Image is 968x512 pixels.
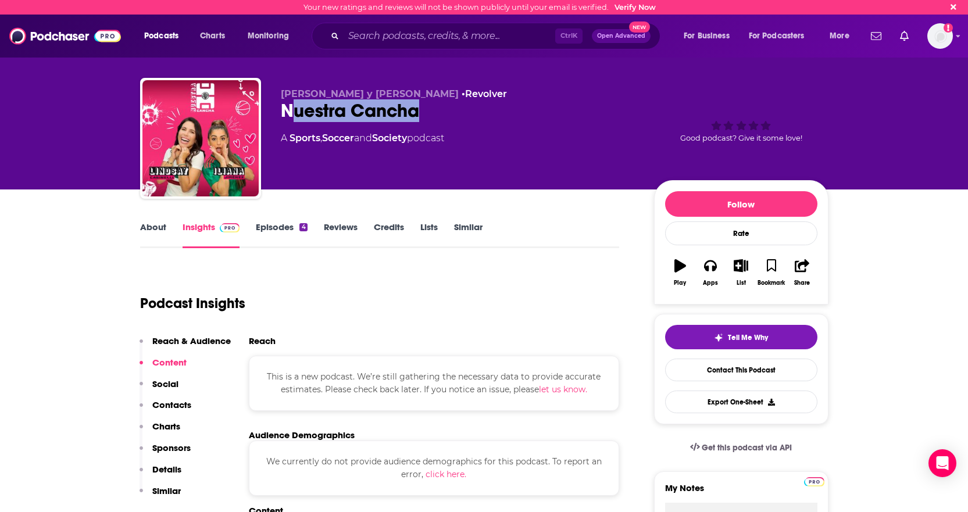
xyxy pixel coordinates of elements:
a: Show notifications dropdown [895,26,913,46]
h2: Audience Demographics [249,429,355,441]
button: open menu [676,27,744,45]
div: List [737,280,746,287]
a: Revolver [465,88,507,99]
div: Open Intercom Messenger [928,449,956,477]
a: Get this podcast via API [681,434,802,462]
span: Logged in as jbarbour [927,23,953,49]
h2: Reach [249,335,276,346]
a: InsightsPodchaser Pro [183,221,240,248]
img: Podchaser Pro [804,477,824,486]
button: Follow [665,191,817,217]
button: Show profile menu [927,23,953,49]
h1: Podcast Insights [140,295,245,312]
a: Show notifications dropdown [866,26,886,46]
button: Play [665,252,695,293]
div: Share [794,280,810,287]
button: Content [140,357,187,378]
span: Podcasts [144,28,178,44]
p: Reach & Audience [152,335,231,346]
button: Bookmark [756,252,787,293]
div: Apps [703,280,718,287]
button: open menu [821,27,864,45]
label: My Notes [665,482,817,503]
a: Reviews [324,221,358,248]
span: Charts [200,28,225,44]
span: Tell Me Why [728,333,768,342]
p: Similar [152,485,181,496]
span: More [830,28,849,44]
p: Charts [152,421,180,432]
img: Nuestra Cancha [142,80,259,196]
span: Good podcast? Give it some love! [680,134,802,142]
button: Similar [140,485,181,507]
span: We currently do not provide audience demographics for this podcast. To report an error, [266,456,602,479]
div: Search podcasts, credits, & more... [323,23,671,49]
p: Social [152,378,178,389]
span: This is a new podcast. We’re still gathering the necessary data to provide accurate estimates. Pl... [267,371,601,395]
img: tell me why sparkle [714,333,723,342]
a: Credits [374,221,404,248]
button: open menu [240,27,304,45]
span: Ctrl K [555,28,583,44]
span: For Business [684,28,730,44]
span: and [354,133,372,144]
img: User Profile [927,23,953,49]
p: Sponsors [152,442,191,453]
span: For Podcasters [749,28,805,44]
button: Export One-Sheet [665,391,817,413]
a: Similar [454,221,483,248]
button: Reach & Audience [140,335,231,357]
button: Sponsors [140,442,191,464]
svg: Email not verified [944,23,953,33]
button: tell me why sparkleTell Me Why [665,325,817,349]
button: Open AdvancedNew [592,29,651,43]
p: Contacts [152,399,191,410]
span: , [320,133,322,144]
button: Contacts [140,399,191,421]
span: [PERSON_NAME] y [PERSON_NAME] [281,88,459,99]
span: Get this podcast via API [702,443,792,453]
img: Podchaser Pro [220,223,240,232]
p: Details [152,464,181,475]
div: 4 [299,223,307,231]
span: Open Advanced [597,33,645,39]
div: Play [674,280,686,287]
img: Podchaser - Follow, Share and Rate Podcasts [9,25,121,47]
a: Verify Now [615,3,656,12]
a: Charts [192,27,232,45]
a: Sports [290,133,320,144]
div: Bookmark [758,280,785,287]
div: Rate [665,221,817,245]
div: Good podcast? Give it some love! [654,88,828,160]
button: Social [140,378,178,400]
button: let us know. [539,383,587,396]
button: Charts [140,421,180,442]
a: Pro website [804,475,824,486]
a: About [140,221,166,248]
a: Lists [420,221,438,248]
div: A podcast [281,131,444,145]
span: • [462,88,507,99]
span: Monitoring [248,28,289,44]
div: Your new ratings and reviews will not be shown publicly until your email is verified. [303,3,656,12]
button: List [726,252,756,293]
button: open menu [741,27,821,45]
button: open menu [136,27,194,45]
a: Society [372,133,407,144]
button: click here. [426,468,466,481]
p: Content [152,357,187,368]
span: New [629,22,650,33]
button: Apps [695,252,726,293]
button: Details [140,464,181,485]
a: Soccer [322,133,354,144]
input: Search podcasts, credits, & more... [344,27,555,45]
a: Episodes4 [256,221,307,248]
button: Share [787,252,817,293]
a: Contact This Podcast [665,359,817,381]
